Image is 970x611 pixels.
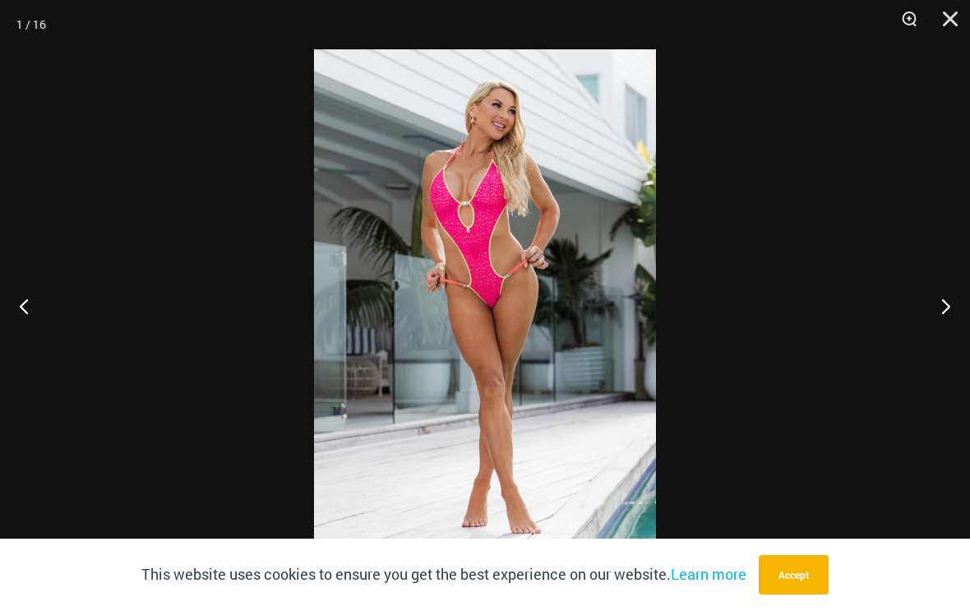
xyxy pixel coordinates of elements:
p: This website uses cookies to ensure you get the best experience on our website. [141,562,746,587]
a: Learn more [671,564,746,584]
img: Bubble Mesh Highlight Pink 819 One Piece 01 [314,49,656,562]
button: Next [908,265,970,347]
button: Accept [759,555,829,595]
div: 1 / 16 [16,12,46,37]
